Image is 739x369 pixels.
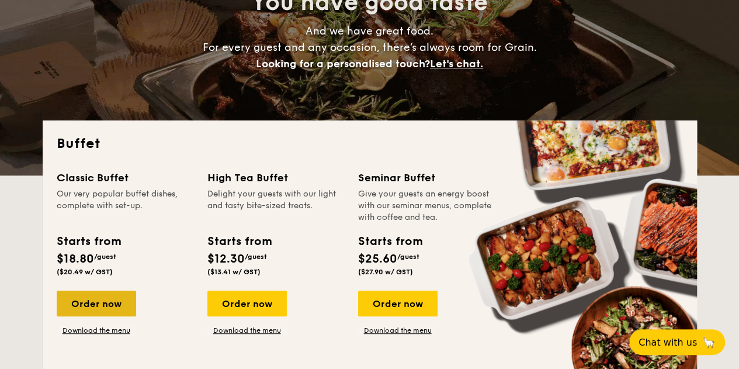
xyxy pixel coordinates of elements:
button: Chat with us🦙 [629,329,725,355]
div: Delight your guests with our light and tasty bite-sized treats. [207,188,344,223]
span: /guest [397,253,419,261]
div: Starts from [207,233,271,250]
h2: Buffet [57,135,683,153]
div: Order now [207,291,287,316]
span: ($20.49 w/ GST) [57,268,113,276]
span: Let's chat. [430,57,483,70]
span: /guest [94,253,116,261]
span: Chat with us [639,337,697,348]
div: Starts from [57,233,120,250]
a: Download the menu [358,326,438,335]
span: $18.80 [57,252,94,266]
span: Looking for a personalised touch? [256,57,430,70]
span: /guest [245,253,267,261]
span: ($27.90 w/ GST) [358,268,413,276]
div: Order now [57,291,136,316]
div: High Tea Buffet [207,170,344,186]
div: Give your guests an energy boost with our seminar menus, complete with coffee and tea. [358,188,495,223]
span: $12.30 [207,252,245,266]
a: Download the menu [207,326,287,335]
span: ($13.41 w/ GST) [207,268,261,276]
div: Classic Buffet [57,170,193,186]
span: $25.60 [358,252,397,266]
div: Starts from [358,233,422,250]
div: Our very popular buffet dishes, complete with set-up. [57,188,193,223]
span: And we have great food. For every guest and any occasion, there’s always room for Grain. [203,25,537,70]
span: 🦙 [702,336,716,349]
a: Download the menu [57,326,136,335]
div: Seminar Buffet [358,170,495,186]
div: Order now [358,291,438,316]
